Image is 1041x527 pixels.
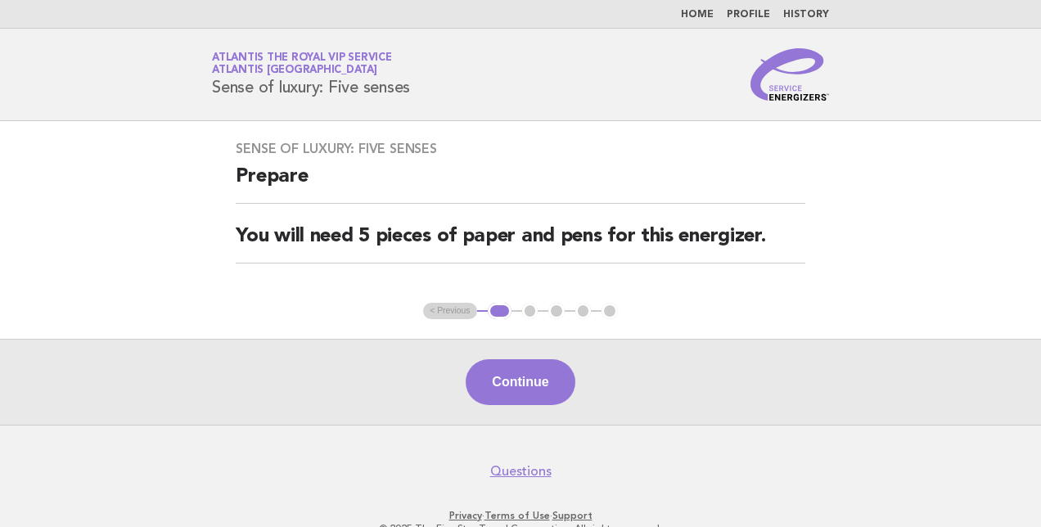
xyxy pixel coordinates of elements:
[23,509,1018,522] p: · ·
[236,164,804,204] h2: Prepare
[236,141,804,157] h3: Sense of luxury: Five senses
[552,510,593,521] a: Support
[750,48,829,101] img: Service Energizers
[727,10,770,20] a: Profile
[681,10,714,20] a: Home
[488,303,511,319] button: 1
[466,359,575,405] button: Continue
[783,10,829,20] a: History
[212,53,410,96] h1: Sense of luxury: Five senses
[212,65,377,76] span: Atlantis [GEOGRAPHIC_DATA]
[236,223,804,263] h2: You will need 5 pieces of paper and pens for this energizer.
[212,52,392,75] a: Atlantis the Royal VIP ServiceAtlantis [GEOGRAPHIC_DATA]
[484,510,550,521] a: Terms of Use
[490,463,552,480] a: Questions
[449,510,482,521] a: Privacy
